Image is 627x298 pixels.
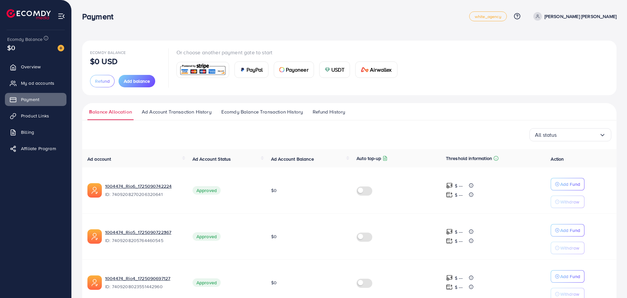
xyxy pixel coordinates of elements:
[271,233,277,240] span: $0
[5,142,66,155] a: Affiliate Program
[455,182,463,190] p: $ ---
[446,274,453,281] img: top-up amount
[176,48,403,56] p: Or choose another payment gate to start
[193,232,221,241] span: Approved
[531,12,617,21] a: [PERSON_NAME] [PERSON_NAME]
[446,191,453,198] img: top-up amount
[455,274,463,282] p: $ ---
[142,108,212,115] span: Ad Account Transaction History
[105,183,182,189] a: 1004474_Rio6_1725090742224
[357,154,381,162] p: Auto top-up
[5,126,66,139] a: Billing
[446,154,492,162] p: Threshold information
[58,45,64,51] img: image
[7,36,43,43] span: Ecomdy Balance
[560,226,580,234] p: Add Fund
[361,67,369,72] img: card
[90,50,126,55] span: Ecomdy Balance
[87,156,111,162] span: Ad account
[105,237,182,244] span: ID: 7409208205764460545
[87,183,102,198] img: ic-ads-acc.e4c84228.svg
[535,130,557,140] span: All status
[105,183,182,198] div: <span class='underline'>1004474_Rio6_1725090742224</span></br>7409208270206320641
[551,242,584,254] button: Withdraw
[560,180,580,188] p: Add Fund
[179,63,227,77] img: card
[551,224,584,237] button: Add Fund
[271,279,277,286] span: $0
[279,67,285,72] img: card
[82,12,119,21] h3: Payment
[5,109,66,122] a: Product Links
[5,60,66,73] a: Overview
[21,129,34,135] span: Billing
[551,270,584,283] button: Add Fund
[105,275,182,282] a: 1004474_Rio4_1725090697127
[105,191,182,198] span: ID: 7409208270206320641
[247,66,263,74] span: PayPal
[90,75,115,87] button: Refund
[446,237,453,244] img: top-up amount
[90,57,118,65] p: $0 USD
[455,191,463,199] p: $ ---
[193,278,221,287] span: Approved
[5,77,66,90] a: My ad accounts
[124,78,150,84] span: Add balance
[87,229,102,244] img: ic-ads-acc.e4c84228.svg
[325,67,330,72] img: card
[221,108,303,115] span: Ecomdy Balance Transaction History
[560,244,579,252] p: Withdraw
[313,108,345,115] span: Refund History
[560,290,579,298] p: Withdraw
[560,272,580,280] p: Add Fund
[87,275,102,290] img: ic-ads-acc.e4c84228.svg
[240,67,245,72] img: card
[446,182,453,189] img: top-up amount
[58,12,65,20] img: menu
[89,108,132,115] span: Balance Allocation
[95,78,110,84] span: Refund
[105,283,182,290] span: ID: 7409208023551442960
[7,9,51,19] img: logo
[21,145,56,152] span: Affiliate Program
[5,93,66,106] a: Payment
[455,237,463,245] p: $ ---
[560,198,579,206] p: Withdraw
[193,156,231,162] span: Ad Account Status
[557,130,599,140] input: Search for option
[105,275,182,290] div: <span class='underline'>1004474_Rio4_1725090697127</span></br>7409208023551442960
[529,128,611,141] div: Search for option
[21,96,39,103] span: Payment
[234,61,268,78] a: cardPayPal
[551,196,584,208] button: Withdraw
[193,186,221,195] span: Approved
[271,187,277,194] span: $0
[551,178,584,190] button: Add Fund
[355,61,397,78] a: cardAirwallex
[105,229,182,244] div: <span class='underline'>1004474_Rio5_1725090722367</span></br>7409208205764460545
[446,284,453,290] img: top-up amount
[544,12,617,20] p: [PERSON_NAME] [PERSON_NAME]
[271,156,314,162] span: Ad Account Balance
[370,66,392,74] span: Airwallex
[274,61,314,78] a: cardPayoneer
[286,66,308,74] span: Payoneer
[105,229,182,236] a: 1004474_Rio5_1725090722367
[469,11,507,21] a: white_agency
[7,43,15,52] span: $0
[21,63,41,70] span: Overview
[176,62,229,78] a: card
[599,269,622,293] iframe: Chat
[455,228,463,236] p: $ ---
[331,66,345,74] span: USDT
[119,75,155,87] button: Add balance
[551,156,564,162] span: Action
[21,113,49,119] span: Product Links
[455,283,463,291] p: $ ---
[475,14,501,19] span: white_agency
[21,80,54,86] span: My ad accounts
[319,61,350,78] a: cardUSDT
[446,228,453,235] img: top-up amount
